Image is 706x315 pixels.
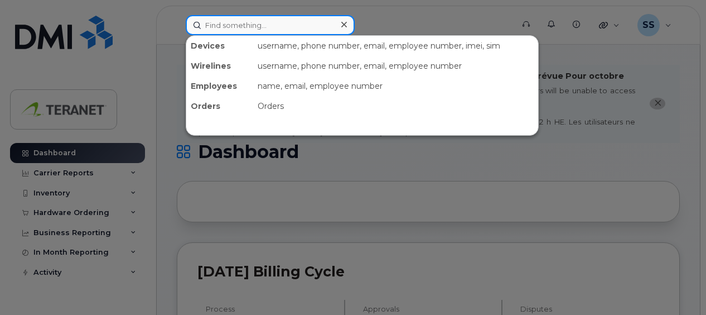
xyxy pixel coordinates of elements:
[186,36,253,56] div: Devices
[186,56,253,76] div: Wirelines
[253,96,538,116] div: Orders
[186,76,253,96] div: Employees
[253,76,538,96] div: name, email, employee number
[253,56,538,76] div: username, phone number, email, employee number
[253,36,538,56] div: username, phone number, email, employee number, imei, sim
[186,96,253,116] div: Orders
